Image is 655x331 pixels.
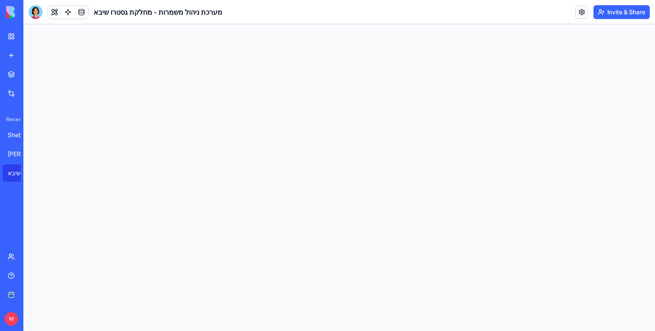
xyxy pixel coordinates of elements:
[8,150,32,158] div: [PERSON_NAME][MEDICAL_DATA] Shift Manager
[94,7,222,17] h1: מערכת ניהול משמרות - מחלקת גסטרו שיבא
[8,169,32,177] div: מערכת ניהול משמרות - מחלקת גסטרו שיבא
[8,131,32,139] div: Sheba [MEDICAL_DATA] Shift Management
[4,312,18,326] span: M
[3,116,21,123] span: Recent
[3,126,37,144] a: Sheba [MEDICAL_DATA] Shift Management
[3,164,37,182] a: מערכת ניהול משמרות - מחלקת גסטרו שיבא
[3,145,37,163] a: [PERSON_NAME][MEDICAL_DATA] Shift Manager
[593,5,650,19] button: Invite & Share
[6,6,60,18] img: logo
